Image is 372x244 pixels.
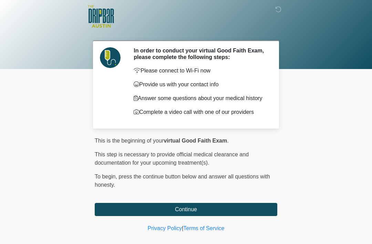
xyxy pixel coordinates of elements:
strong: virtual Good Faith Exam [164,138,227,144]
img: Agent Avatar [100,47,121,68]
p: Complete a video call with one of our providers [134,108,267,116]
p: Please connect to Wi-Fi now [134,67,267,75]
p: Provide us with your contact info [134,80,267,89]
a: | [182,225,183,231]
button: Continue [95,203,277,216]
span: To begin, [95,174,118,179]
span: press the continue button below and answer all questions with honesty. [95,174,270,188]
a: Privacy Policy [148,225,182,231]
h2: In order to conduct your virtual Good Faith Exam, please complete the following steps: [134,47,267,60]
span: . [227,138,228,144]
span: This step is necessary to provide official medical clearance and documentation for your upcoming ... [95,152,249,166]
p: Answer some questions about your medical history [134,94,267,103]
span: This is the beginning of your [95,138,164,144]
img: The DRIPBaR - Austin The Domain Logo [88,5,114,28]
a: Terms of Service [183,225,224,231]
